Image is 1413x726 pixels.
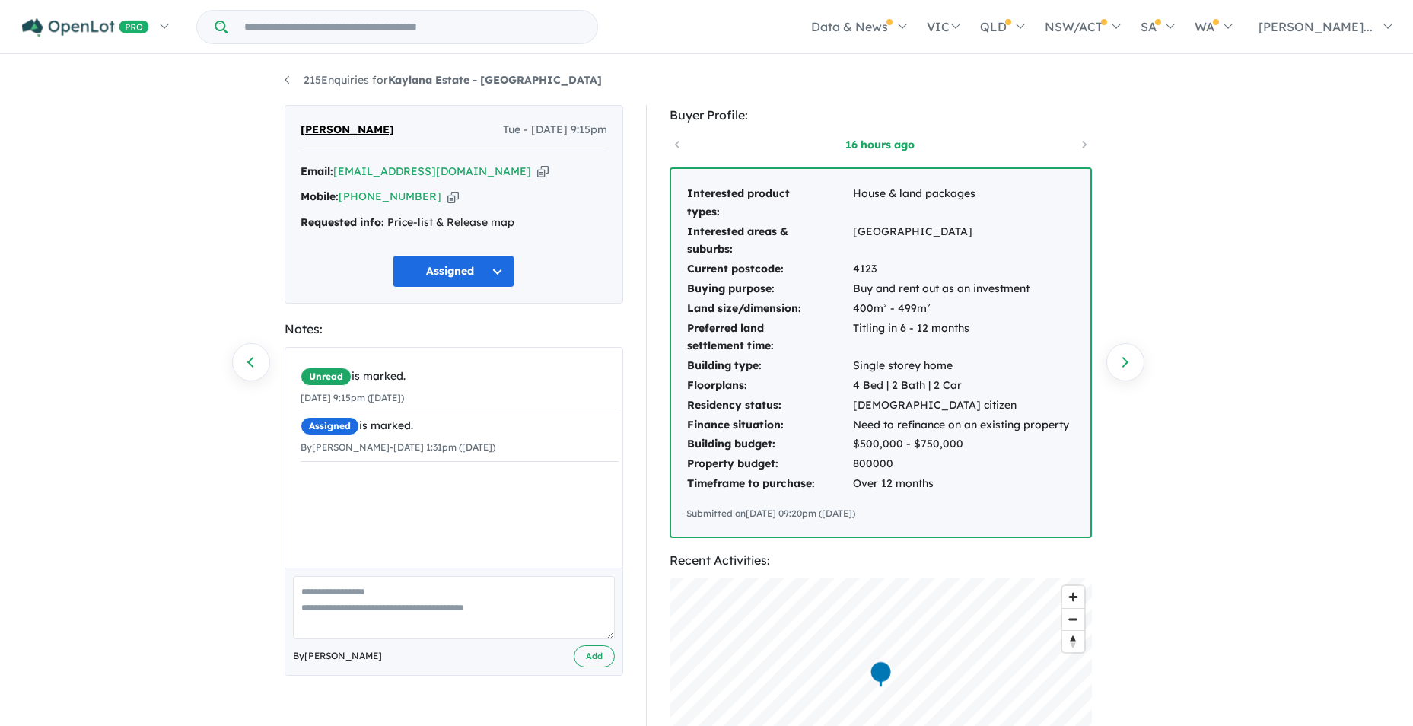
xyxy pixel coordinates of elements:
span: [PERSON_NAME]... [1259,19,1373,34]
button: Assigned [393,255,514,288]
div: Recent Activities: [670,550,1092,571]
button: Add [574,645,615,667]
td: [DEMOGRAPHIC_DATA] citizen [852,396,1070,416]
a: [PHONE_NUMBER] [339,189,441,203]
td: Current postcode: [686,260,852,279]
td: Need to refinance on an existing property [852,416,1070,435]
strong: Requested info: [301,215,384,229]
span: Unread [301,368,352,386]
td: Interested areas & suburbs: [686,222,852,260]
span: Zoom out [1062,609,1084,630]
td: $500,000 - $750,000 [852,435,1070,454]
td: Finance situation: [686,416,852,435]
nav: breadcrumb [285,72,1129,90]
td: Interested product types: [686,184,852,222]
span: [PERSON_NAME] [301,121,394,139]
button: Copy [447,189,459,205]
td: 800000 [852,454,1070,474]
span: Assigned [301,417,359,435]
td: 400m² - 499m² [852,299,1070,319]
td: Building type: [686,356,852,376]
div: Notes: [285,319,623,339]
td: Floorplans: [686,376,852,396]
span: Tue - [DATE] 9:15pm [503,121,607,139]
td: Buying purpose: [686,279,852,299]
td: Building budget: [686,435,852,454]
td: 4123 [852,260,1070,279]
span: By [PERSON_NAME] [293,648,382,664]
td: Residency status: [686,396,852,416]
td: House & land packages [852,184,1070,222]
button: Zoom out [1062,608,1084,630]
div: Submitted on [DATE] 09:20pm ([DATE]) [686,506,1075,521]
strong: Email: [301,164,333,178]
img: Openlot PRO Logo White [22,18,149,37]
td: Buy and rent out as an investment [852,279,1070,299]
input: Try estate name, suburb, builder or developer [231,11,594,43]
div: Price-list & Release map [301,214,607,232]
td: 4 Bed | 2 Bath | 2 Car [852,376,1070,396]
td: [GEOGRAPHIC_DATA] [852,222,1070,260]
a: 16 hours ago [816,137,945,152]
button: Reset bearing to north [1062,630,1084,652]
strong: Kaylana Estate - [GEOGRAPHIC_DATA] [388,73,602,87]
td: Titling in 6 - 12 months [852,319,1070,357]
small: [DATE] 9:15pm ([DATE]) [301,392,404,403]
td: Timeframe to purchase: [686,474,852,494]
button: Copy [537,164,549,180]
a: [EMAIL_ADDRESS][DOMAIN_NAME] [333,164,531,178]
strong: Mobile: [301,189,339,203]
button: Zoom in [1062,586,1084,608]
div: Buyer Profile: [670,105,1092,126]
td: Property budget: [686,454,852,474]
td: Land size/dimension: [686,299,852,319]
td: Single storey home [852,356,1070,376]
div: is marked. [301,417,619,435]
td: Over 12 months [852,474,1070,494]
span: Reset bearing to north [1062,631,1084,652]
div: Map marker [869,660,892,688]
a: 215Enquiries forKaylana Estate - [GEOGRAPHIC_DATA] [285,73,602,87]
div: is marked. [301,368,619,386]
small: By [PERSON_NAME] - [DATE] 1:31pm ([DATE]) [301,441,495,453]
td: Preferred land settlement time: [686,319,852,357]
